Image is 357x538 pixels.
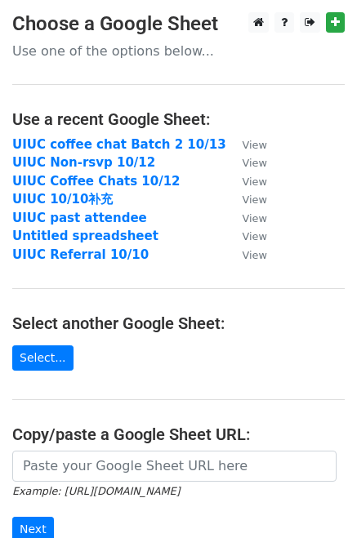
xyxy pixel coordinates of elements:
[12,247,149,262] a: UIUC Referral 10/10
[243,193,267,206] small: View
[226,155,267,170] a: View
[226,192,267,207] a: View
[12,109,345,129] h4: Use a recent Google Sheet:
[243,157,267,169] small: View
[12,12,345,36] h3: Choose a Google Sheet
[243,230,267,242] small: View
[12,229,158,243] a: Untitled spreadsheet
[243,176,267,188] small: View
[12,174,181,189] a: UIUC Coffee Chats 10/12
[12,451,337,482] input: Paste your Google Sheet URL here
[12,345,74,371] a: Select...
[243,249,267,261] small: View
[12,42,345,60] p: Use one of the options below...
[12,137,226,152] a: UIUC coffee chat Batch 2 10/13
[226,229,267,243] a: View
[226,137,267,152] a: View
[12,425,345,444] h4: Copy/paste a Google Sheet URL:
[12,313,345,333] h4: Select another Google Sheet:
[12,211,147,225] a: UIUC past attendee
[12,485,180,497] small: Example: [URL][DOMAIN_NAME]
[226,174,267,189] a: View
[243,212,267,225] small: View
[12,192,113,207] a: UIUC 10/10补充
[226,211,267,225] a: View
[226,247,267,262] a: View
[12,155,155,170] a: UIUC Non-rsvp 10/12
[243,139,267,151] small: View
